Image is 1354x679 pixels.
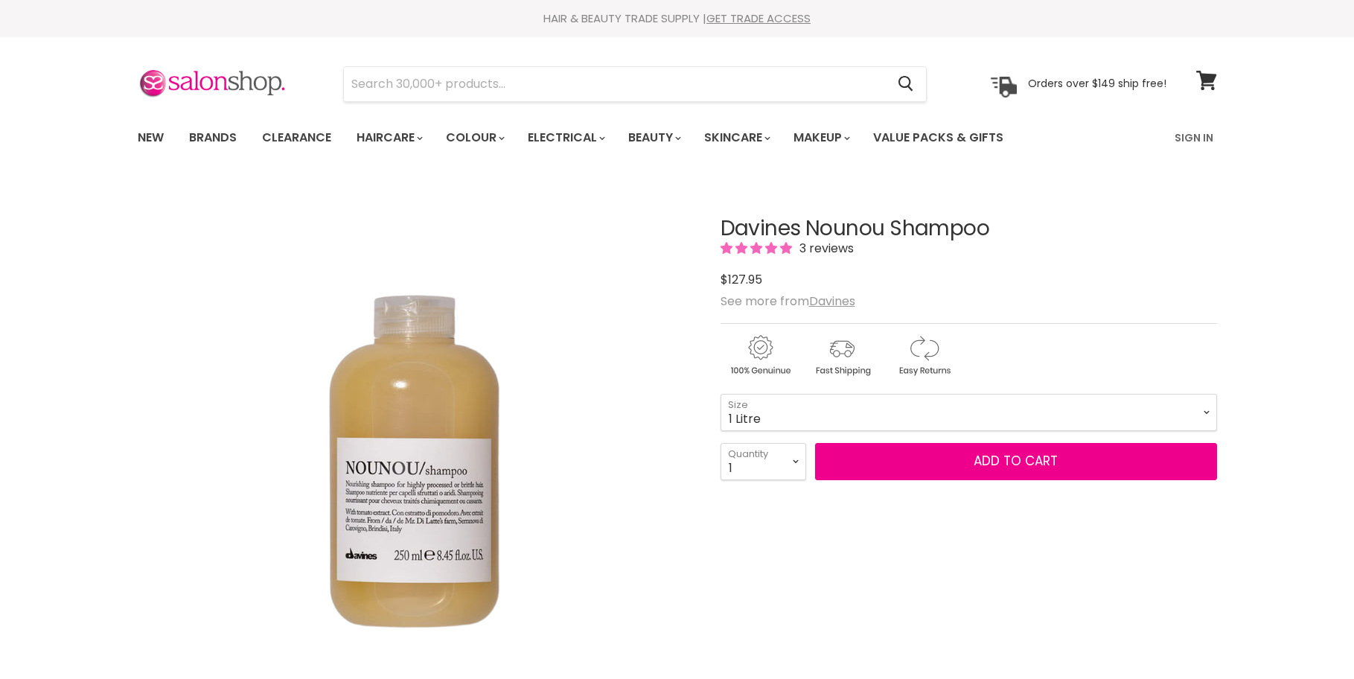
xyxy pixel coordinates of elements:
[435,122,514,153] a: Colour
[721,217,1217,240] h1: Davines Nounou Shampoo
[809,293,855,310] a: Davines
[343,66,927,102] form: Product
[344,67,887,101] input: Search
[782,122,859,153] a: Makeup
[721,240,795,257] span: 5.00 stars
[802,333,881,378] img: shipping.gif
[517,122,614,153] a: Electrical
[693,122,779,153] a: Skincare
[862,122,1015,153] a: Value Packs & Gifts
[127,122,175,153] a: New
[887,67,926,101] button: Search
[119,11,1236,26] div: HAIR & BEAUTY TRADE SUPPLY |
[1028,77,1166,90] p: Orders over $149 ship free!
[884,333,963,378] img: returns.gif
[617,122,690,153] a: Beauty
[251,122,342,153] a: Clearance
[721,293,855,310] span: See more from
[1166,122,1222,153] a: Sign In
[974,452,1058,470] span: Add to cart
[795,240,854,257] span: 3 reviews
[127,116,1090,159] ul: Main menu
[178,122,248,153] a: Brands
[706,10,811,26] a: GET TRADE ACCESS
[721,271,762,288] span: $127.95
[119,116,1236,159] nav: Main
[721,333,799,378] img: genuine.gif
[345,122,432,153] a: Haircare
[721,443,806,480] select: Quantity
[815,443,1217,480] button: Add to cart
